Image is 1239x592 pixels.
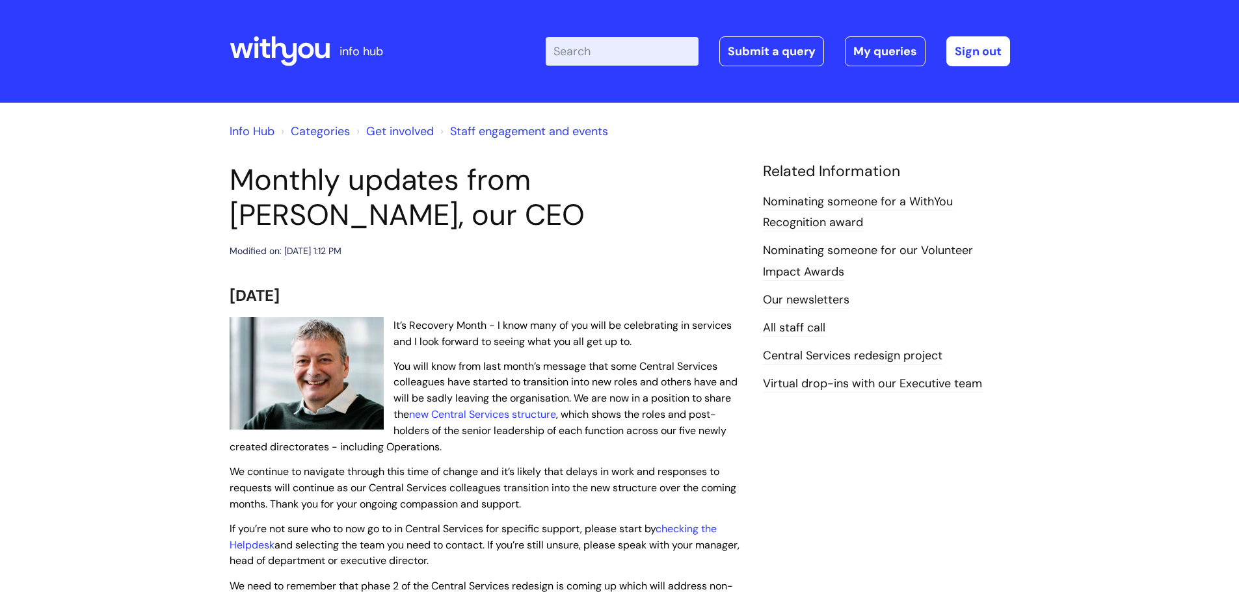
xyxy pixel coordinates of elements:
[450,123,608,139] a: Staff engagement and events
[763,320,825,337] a: All staff call
[291,123,350,139] a: Categories
[230,522,717,552] a: checking the Helpdesk
[230,243,341,259] div: Modified on: [DATE] 1:12 PM
[230,317,384,430] img: WithYou Chief Executive Simon Phillips pictured looking at the camera and smiling
[763,242,973,280] a: Nominating someone for our Volunteer Impact Awards
[230,123,274,139] a: Info Hub
[546,37,699,66] input: Search
[353,121,434,142] li: Get involved
[437,121,608,142] li: Staff engagement and events
[763,376,982,393] a: Virtual drop-ins with our Executive team
[230,359,738,454] span: You will know from last month’s message that some Central Services colleagues have started to tra...
[546,36,1010,66] div: | -
[230,465,736,511] span: We continue to navigate through this time of change and it’s likely that delays in work and respo...
[719,36,824,66] a: Submit a query
[763,292,849,309] a: Our newsletters
[946,36,1010,66] a: Sign out
[230,285,280,305] span: [DATE]
[393,318,732,348] span: It’s Recovery Month - I know many of you will be celebrating in services and I look forward to se...
[278,121,350,142] li: Solution home
[230,162,743,233] h1: Monthly updates from [PERSON_NAME], our CEO
[763,162,1010,181] h4: Related Information
[763,348,942,365] a: Central Services redesign project
[763,194,953,231] a: Nominating someone for a WithYou Recognition award
[409,407,556,421] a: new Central Services structure
[845,36,926,66] a: My queries
[366,123,434,139] a: Get involved
[230,522,739,568] span: If you’re not sure who to now go to in Central Services for specific support, please start by and...
[340,41,383,62] p: info hub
